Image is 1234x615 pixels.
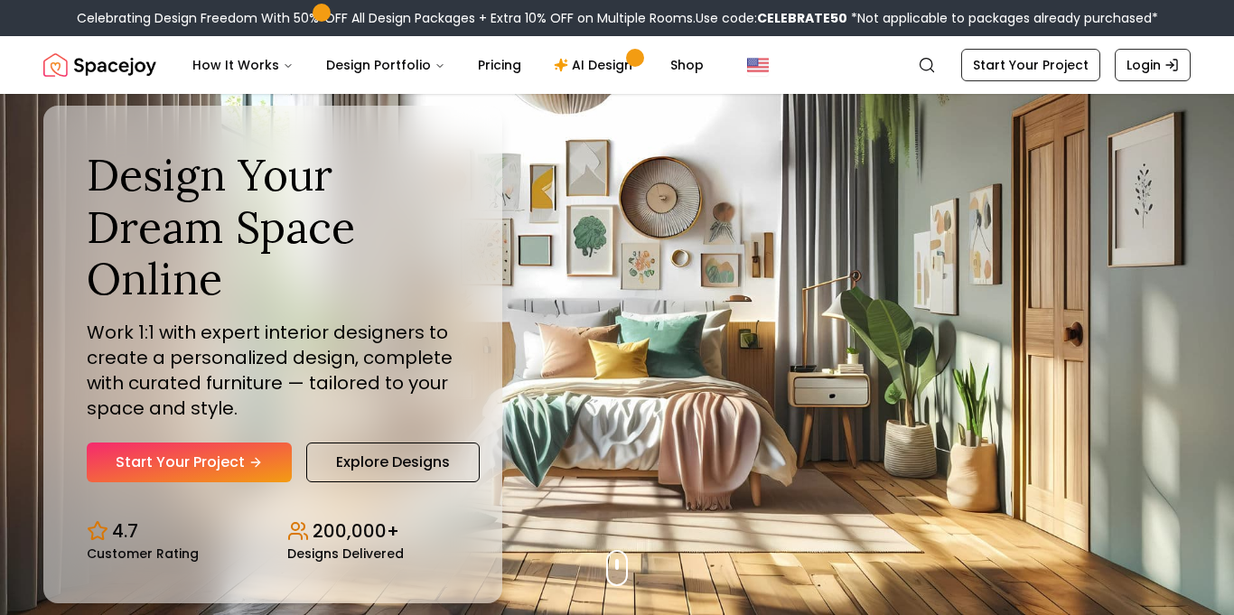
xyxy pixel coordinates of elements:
a: Pricing [463,47,536,83]
span: *Not applicable to packages already purchased* [847,9,1158,27]
p: 200,000+ [313,518,399,544]
div: Celebrating Design Freedom With 50% OFF All Design Packages + Extra 10% OFF on Multiple Rooms. [77,9,1158,27]
a: Start Your Project [87,443,292,482]
a: Start Your Project [961,49,1100,81]
p: 4.7 [112,518,138,544]
a: Explore Designs [306,443,480,482]
a: AI Design [539,47,652,83]
a: Spacejoy [43,47,156,83]
button: Design Portfolio [312,47,460,83]
img: Spacejoy Logo [43,47,156,83]
span: Use code: [696,9,847,27]
img: United States [747,54,769,76]
p: Work 1:1 with expert interior designers to create a personalized design, complete with curated fu... [87,320,459,421]
small: Designs Delivered [287,547,404,560]
nav: Main [178,47,718,83]
a: Login [1115,49,1191,81]
nav: Global [43,36,1191,94]
b: CELEBRATE50 [757,9,847,27]
button: How It Works [178,47,308,83]
div: Design stats [87,504,459,560]
small: Customer Rating [87,547,199,560]
a: Shop [656,47,718,83]
h1: Design Your Dream Space Online [87,149,459,305]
